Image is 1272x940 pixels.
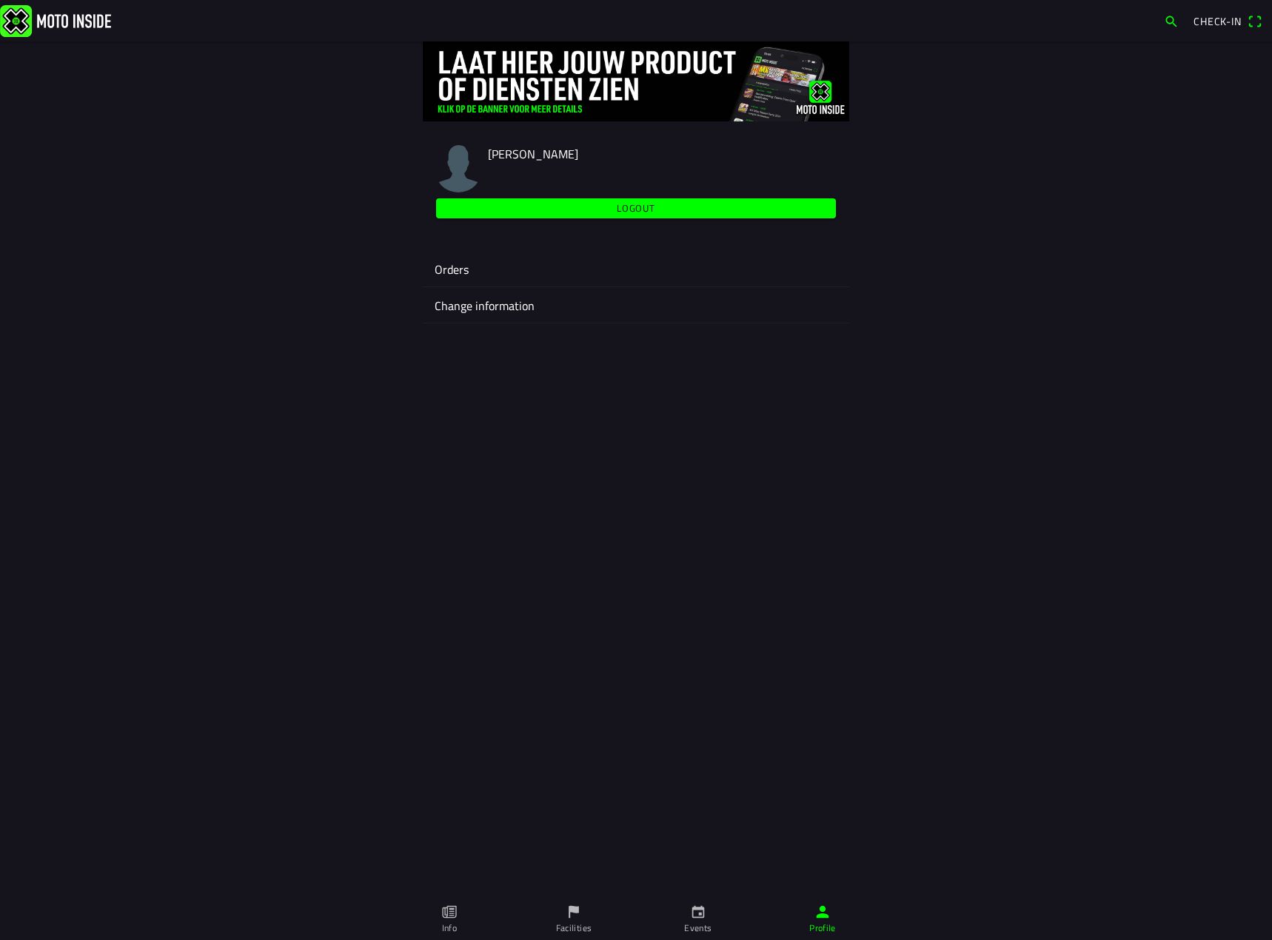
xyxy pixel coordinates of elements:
ion-icon: person [814,904,831,920]
span: [PERSON_NAME] [488,145,578,163]
ion-label: Profile [809,921,836,935]
ion-icon: calendar [690,904,706,920]
a: Check-inqr scanner [1186,8,1269,33]
ion-button: Logout [436,198,836,218]
ion-label: Orders [435,261,837,278]
ion-label: Facilities [556,921,592,935]
img: 4Lg0uCZZgYSq9MW2zyHRs12dBiEH1AZVHKMOLPl0.jpg [423,41,849,121]
a: search [1156,8,1186,33]
ion-icon: flag [566,904,582,920]
ion-label: Change information [435,297,837,315]
ion-label: Info [442,921,457,935]
ion-icon: paper [441,904,458,920]
ion-label: Events [684,921,712,935]
img: moto-inside-avatar.png [435,145,482,192]
span: Check-in [1194,13,1242,29]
